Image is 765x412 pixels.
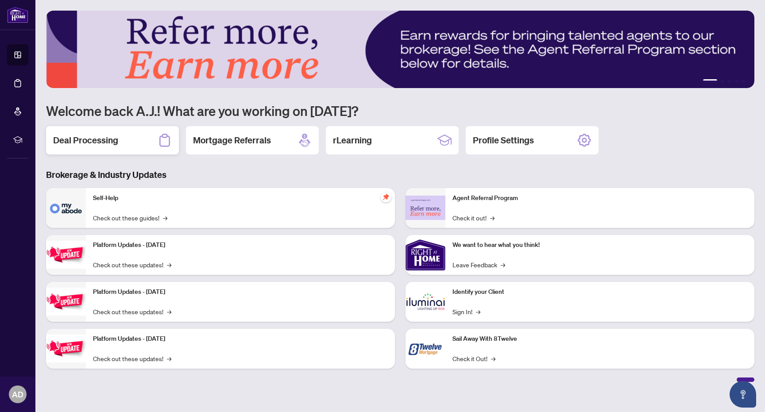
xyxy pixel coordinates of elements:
span: → [491,354,495,363]
img: We want to hear what you think! [406,235,445,275]
img: Sail Away With 8Twelve [406,329,445,369]
span: → [476,307,480,316]
span: AD [12,388,23,400]
p: Agent Referral Program [452,193,747,203]
p: Platform Updates - [DATE] [93,240,388,250]
button: 2 [721,79,724,83]
img: Platform Updates - July 8, 2025 [46,288,86,316]
img: Platform Updates - June 23, 2025 [46,335,86,362]
p: Sail Away With 8Twelve [452,334,747,344]
img: Slide 0 [46,11,754,88]
button: 3 [728,79,731,83]
h2: Deal Processing [53,134,118,146]
img: Identify your Client [406,282,445,322]
p: We want to hear what you think! [452,240,747,250]
span: pushpin [381,192,391,202]
p: Platform Updates - [DATE] [93,287,388,297]
span: → [163,213,167,223]
img: Agent Referral Program [406,196,445,220]
a: Leave Feedback→ [452,260,505,270]
button: 1 [703,79,717,83]
a: Check out these guides!→ [93,213,167,223]
button: 5 [742,79,746,83]
a: Check it out!→ [452,213,495,223]
p: Self-Help [93,193,388,203]
a: Check out these updates!→ [93,354,171,363]
img: Self-Help [46,188,86,228]
a: Check out these updates!→ [93,260,171,270]
button: 4 [735,79,738,83]
h2: rLearning [333,134,372,146]
h1: Welcome back A.J.! What are you working on [DATE]? [46,102,754,119]
a: Sign In!→ [452,307,480,316]
a: Check out these updates!→ [93,307,171,316]
img: logo [7,7,28,23]
span: → [167,307,171,316]
span: → [167,354,171,363]
h3: Brokerage & Industry Updates [46,169,754,181]
h2: Mortgage Referrals [193,134,271,146]
p: Platform Updates - [DATE] [93,334,388,344]
button: Open asap [730,381,756,408]
h2: Profile Settings [473,134,534,146]
img: Platform Updates - July 21, 2025 [46,241,86,269]
p: Identify your Client [452,287,747,297]
a: Check it Out!→ [452,354,495,363]
span: → [167,260,171,270]
span: → [490,213,495,223]
span: → [501,260,505,270]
